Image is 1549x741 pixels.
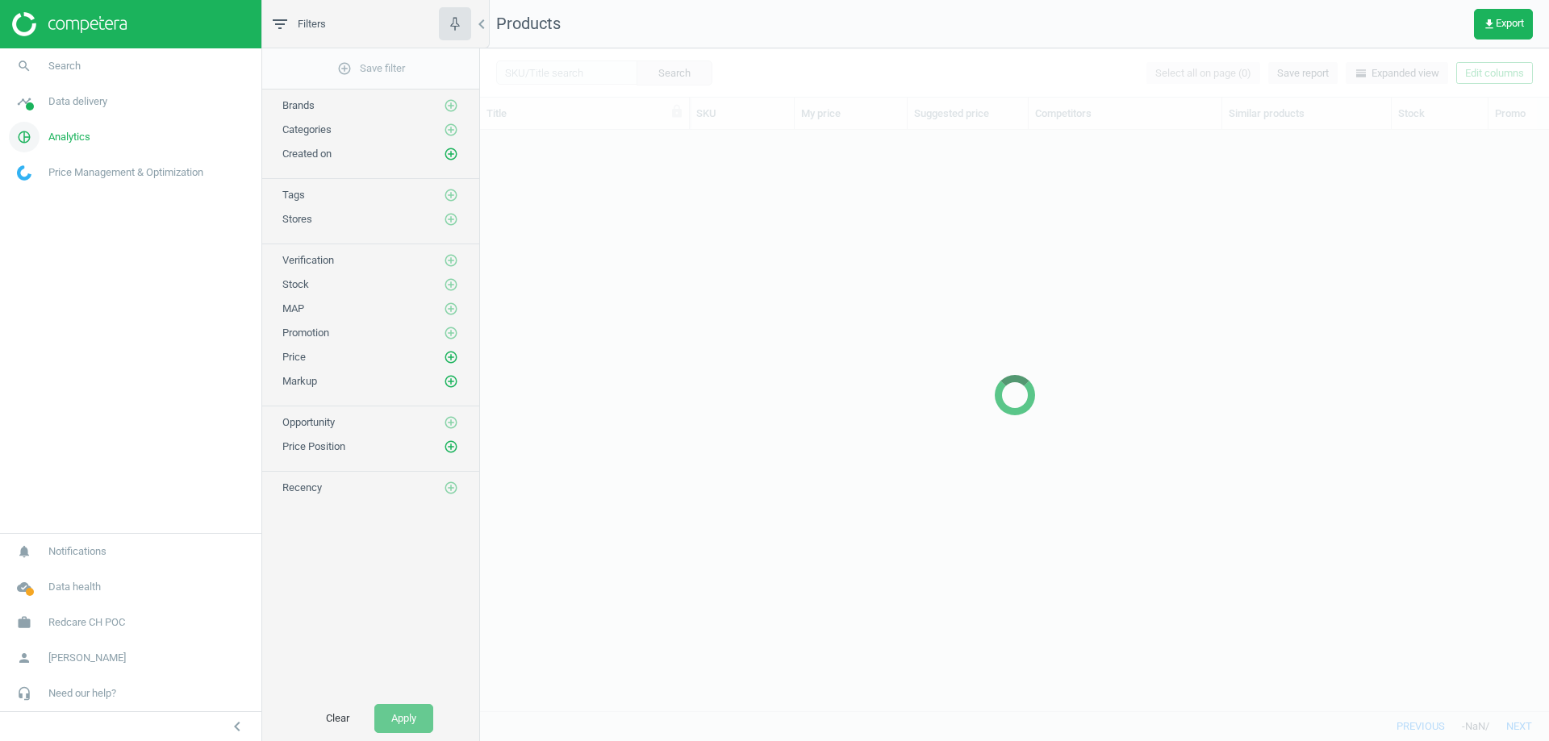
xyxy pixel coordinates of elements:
span: Recency [282,481,322,493]
span: Filters [298,17,326,31]
button: add_circle_outline [443,98,459,114]
i: timeline [9,86,40,117]
i: pie_chart_outlined [9,122,40,152]
span: Notifications [48,544,106,559]
span: MAP [282,302,304,314]
i: add_circle_outline [444,374,458,389]
span: Price [282,351,306,363]
button: add_circle_outline [443,252,459,269]
span: [PERSON_NAME] [48,651,126,665]
span: Stock [282,278,309,290]
span: Price Management & Optimization [48,165,203,180]
i: chevron_left [472,15,491,34]
i: add_circle_outline [444,123,458,137]
button: add_circle_outline [443,325,459,341]
i: add_circle_outline [337,61,352,76]
button: add_circle_outline [443,480,459,496]
i: add_circle_outline [444,188,458,202]
i: add_circle_outline [444,481,458,495]
button: add_circle_outline [443,301,459,317]
button: get_appExport [1474,9,1533,40]
img: wGWNvw8QSZomAAAAABJRU5ErkJggg== [17,165,31,181]
span: Opportunity [282,416,335,428]
i: cloud_done [9,572,40,602]
i: person [9,643,40,673]
button: add_circle_outline [443,414,459,431]
i: add_circle_outline [444,415,458,430]
span: Need our help? [48,686,116,701]
span: Price Position [282,440,345,452]
i: work [9,607,40,638]
i: add_circle_outline [444,439,458,454]
i: chevron_left [228,717,247,736]
span: Markup [282,375,317,387]
i: add_circle_outline [444,302,458,316]
button: add_circle_outlineSave filter [262,52,479,85]
i: get_app [1483,18,1496,31]
button: add_circle_outline [443,439,459,455]
button: add_circle_outline [443,146,459,162]
span: Stores [282,213,312,225]
span: Categories [282,123,332,135]
span: Search [48,59,81,73]
span: Brands [282,99,315,111]
i: filter_list [270,15,290,34]
span: Products [496,14,561,33]
span: Analytics [48,130,90,144]
span: Verification [282,254,334,266]
i: search [9,51,40,81]
span: Data health [48,580,101,594]
button: add_circle_outline [443,122,459,138]
i: add_circle_outline [444,277,458,292]
i: add_circle_outline [444,212,458,227]
i: add_circle_outline [444,98,458,113]
button: Apply [374,704,433,733]
span: Created on [282,148,332,160]
span: Tags [282,189,305,201]
button: add_circle_outline [443,373,459,389]
button: add_circle_outline [443,349,459,365]
span: Data delivery [48,94,107,109]
span: Promotion [282,327,329,339]
i: add_circle_outline [444,253,458,268]
button: add_circle_outline [443,277,459,293]
span: Save filter [337,61,405,76]
span: Export [1483,18,1524,31]
i: add_circle_outline [444,326,458,340]
i: headset_mic [9,678,40,709]
span: Redcare CH POC [48,615,125,630]
button: add_circle_outline [443,211,459,227]
button: add_circle_outline [443,187,459,203]
i: notifications [9,536,40,567]
button: chevron_left [217,716,257,737]
img: ajHJNr6hYgQAAAAASUVORK5CYII= [12,12,127,36]
i: add_circle_outline [444,350,458,364]
button: Clear [309,704,366,733]
i: add_circle_outline [444,147,458,161]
